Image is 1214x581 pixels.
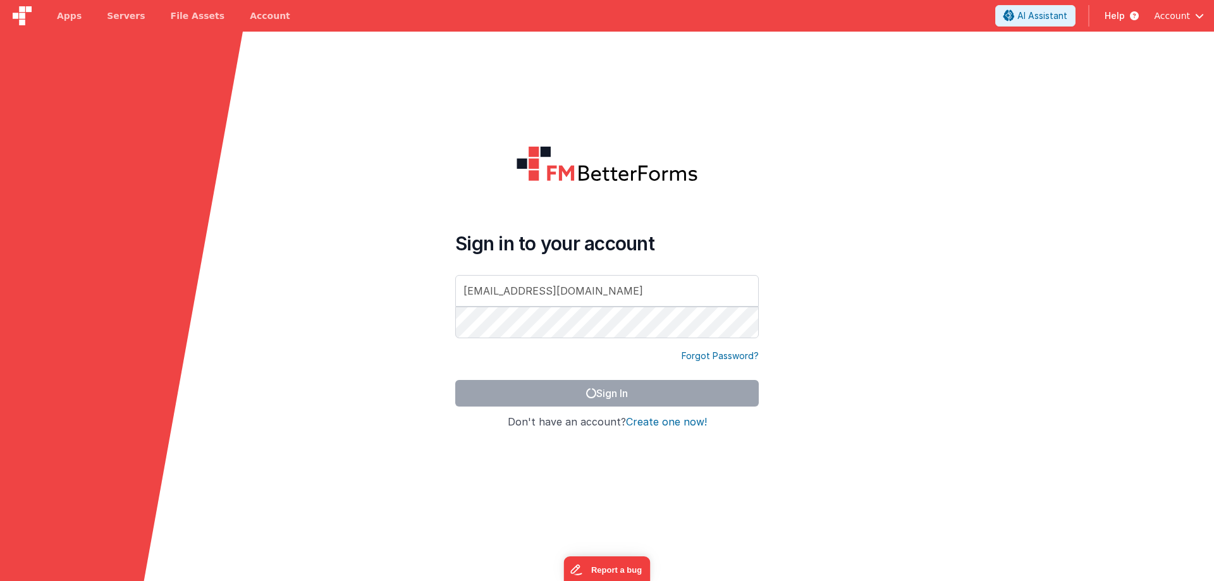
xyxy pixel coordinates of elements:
[626,417,707,428] button: Create one now!
[57,9,82,22] span: Apps
[455,380,759,407] button: Sign In
[995,5,1076,27] button: AI Assistant
[455,417,759,428] h4: Don't have an account?
[1154,9,1204,22] button: Account
[455,232,759,255] h4: Sign in to your account
[107,9,145,22] span: Servers
[455,275,759,307] input: Email Address
[682,350,759,362] a: Forgot Password?
[1154,9,1190,22] span: Account
[1105,9,1125,22] span: Help
[1017,9,1067,22] span: AI Assistant
[171,9,225,22] span: File Assets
